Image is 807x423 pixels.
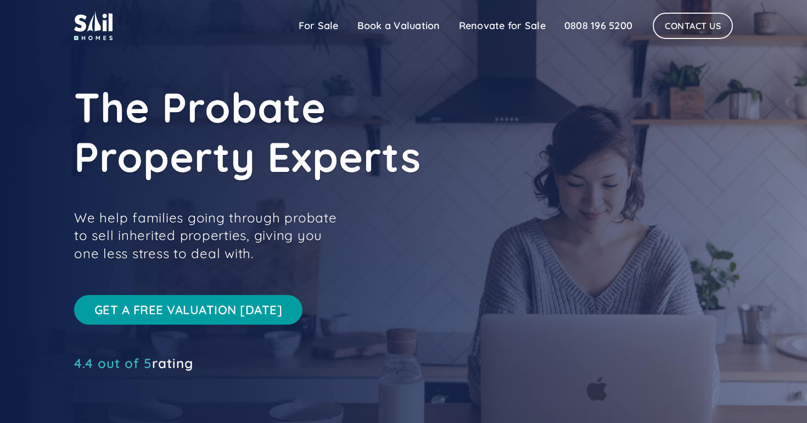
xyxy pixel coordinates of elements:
a: For Sale [289,15,348,37]
a: Book a Valuation [348,15,450,37]
p: We help families going through probate to sell inherited properties, giving you one less stress t... [74,209,349,262]
div: rating [74,358,193,369]
a: 4.4 out of 5rating [74,358,193,369]
a: Contact Us [653,13,733,39]
img: sail home logo [74,11,113,40]
span: 4.4 out of 5 [74,355,152,371]
iframe: Customer reviews powered by Trustpilot [74,374,239,387]
a: Renovate for Sale [450,15,555,37]
a: Get a free valuation [DATE] [74,295,302,325]
h1: The Probate Property Experts [74,82,568,181]
a: 0808 196 5200 [555,15,642,37]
